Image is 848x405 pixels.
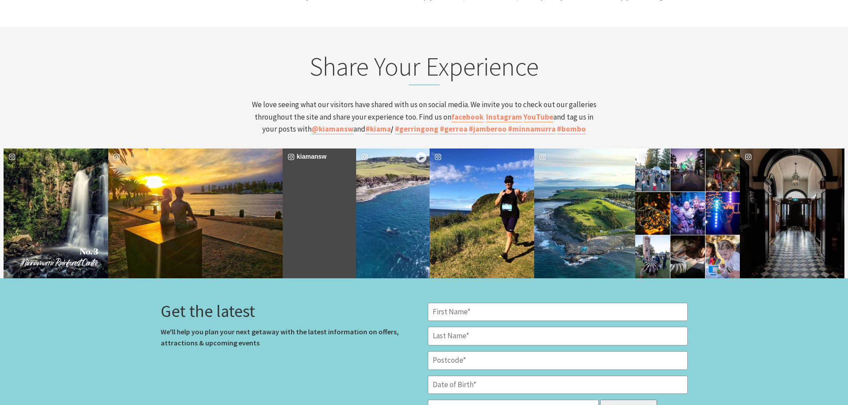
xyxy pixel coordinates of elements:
span: We love seeing what our visitors have shared with us on social media. We invite you to check out ... [252,100,596,134]
strong: / [365,124,394,134]
button: image gallery, click to learn more about photo: Top 10 things to do in Kiama this spring (and bey... [4,148,109,278]
span: kiamansw [297,153,349,160]
p: We'll help you plan your next getaway with the latest information on offers, attractions & upcomi... [161,326,421,349]
button: image gallery, click to learn more about photo: That’s a wrap on the Kiama Winter Street Festival... [635,148,740,278]
h3: Get the latest [161,303,421,320]
button: image gallery, click to learn more about photo: The Kiama Sculpture Walk is now live! We’re thril... [108,148,283,278]
svg: instagram icon [538,152,548,162]
button: image gallery, click to learn more about photo: 🐋 Whale, whale, whale... what do we have here? Ju... [356,148,430,278]
svg: play icon [416,152,426,163]
h2: Share Your Experience [250,51,599,86]
a: #gerringong [395,124,438,134]
a: facebook [451,112,483,122]
button: image gallery, click to learn more about photo: Baby, it's cold outside! 🧣☕ Winter in our region ... [740,148,845,278]
svg: instagram icon [360,152,369,162]
input: Postcode* [428,351,688,370]
a: YouTube [523,112,553,122]
button: image gallery, click to learn more about photo: South Werri... where the grass really is greener.... [534,148,636,278]
button: image gallery, click to learn more about photo: Tucked in against the cliff, part way along the K... [283,148,357,278]
a: @kiamansw [312,124,353,134]
input: Last Name* [428,327,688,345]
a: #minnamurra [508,124,556,134]
input: First Name* [428,303,688,321]
svg: instagram icon [639,152,649,162]
svg: instagram icon [433,152,443,162]
svg: instagram icon [286,152,296,162]
a: #gerroa [440,124,467,134]
a: Instagram [486,112,522,122]
input: Date of Birth* [428,376,688,394]
svg: instagram icon [112,152,122,162]
a: #jamberoo [469,124,507,134]
svg: instagram icon [7,152,17,162]
button: image gallery, click to learn more about photo: ❄️ From coastal classics to cool-climate festival... [430,148,535,278]
svg: instagram icon [743,152,753,162]
a: #bombo [557,124,586,134]
a: #kiama [365,124,391,134]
